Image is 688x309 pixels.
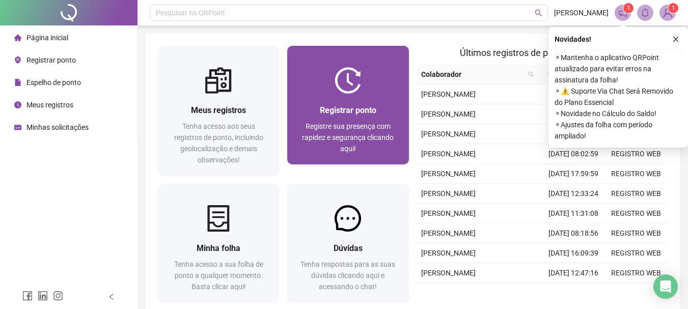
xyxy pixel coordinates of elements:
td: REGISTRO WEB [605,204,668,223]
span: search [526,67,536,82]
span: 1 [627,5,630,12]
span: Registrar ponto [320,105,376,115]
span: facebook [22,291,33,301]
td: [DATE] 18:00:02 [542,85,605,104]
span: search [535,9,542,17]
span: Minha folha [197,243,240,253]
td: REGISTRO WEB [605,263,668,283]
span: Meus registros [26,101,73,109]
span: Tenha respostas para as suas dúvidas clicando aqui e acessando o chat! [300,260,395,291]
span: ⚬ Mantenha o aplicativo QRPoint atualizado para evitar erros na assinatura da folha! [555,52,682,86]
span: Dúvidas [334,243,363,253]
div: Open Intercom Messenger [653,274,678,299]
span: Últimos registros de ponto sincronizados [460,47,624,58]
span: ⚬ Novidade no Cálculo do Saldo! [555,108,682,119]
a: DúvidasTenha respostas para as suas dúvidas clicando aqui e acessando o chat! [287,184,408,302]
td: REGISTRO WEB [605,243,668,263]
span: [PERSON_NAME] [554,7,609,18]
span: [PERSON_NAME] [421,209,476,217]
span: ⚬ Ajustes da folha com período ampliado! [555,119,682,142]
td: [DATE] 12:37:28 [542,104,605,124]
span: Novidades ! [555,34,591,45]
td: [DATE] 11:33:49 [542,124,605,144]
span: Espelho de ponto [26,78,81,87]
span: Data/Hora [542,69,587,80]
th: Data/Hora [538,65,599,85]
span: 1 [672,5,675,12]
span: file [14,79,21,86]
td: REGISTRO WEB [605,223,668,243]
span: notification [618,8,627,17]
a: Minha folhaTenha acesso a sua folha de ponto a qualquer momento. Basta clicar aqui! [158,184,279,302]
span: Minhas solicitações [26,123,89,131]
span: Registre sua presença com rapidez e segurança clicando aqui! [302,122,394,153]
span: [PERSON_NAME] [421,90,476,98]
span: [PERSON_NAME] [421,110,476,118]
a: Registrar pontoRegistre sua presença com rapidez e segurança clicando aqui! [287,46,408,164]
span: bell [641,8,650,17]
td: REGISTRO WEB [605,283,668,303]
td: REGISTRO WEB [605,144,668,164]
span: home [14,34,21,41]
span: search [528,71,534,77]
sup: 1 [623,3,634,13]
span: [PERSON_NAME] [421,269,476,277]
td: [DATE] 08:02:59 [542,144,605,164]
span: instagram [53,291,63,301]
span: [PERSON_NAME] [421,249,476,257]
span: clock-circle [14,101,21,108]
td: [DATE] 17:59:59 [542,164,605,184]
img: 83941 [660,5,675,20]
span: [PERSON_NAME] [421,170,476,178]
span: Registrar ponto [26,56,76,64]
span: Meus registros [191,105,246,115]
td: REGISTRO WEB [605,164,668,184]
span: schedule [14,124,21,131]
span: close [672,36,679,43]
td: [DATE] 12:47:16 [542,263,605,283]
td: [DATE] 16:09:39 [542,243,605,263]
span: [PERSON_NAME] [421,130,476,138]
td: [DATE] 11:30:24 [542,283,605,303]
span: Colaborador [421,69,525,80]
span: [PERSON_NAME] [421,229,476,237]
span: Tenha acesso aos seus registros de ponto, incluindo geolocalização e demais observações! [174,122,263,164]
td: [DATE] 08:18:56 [542,223,605,243]
span: ⚬ ⚠️ Suporte Via Chat Será Removido do Plano Essencial [555,86,682,108]
span: left [108,293,115,300]
a: Meus registrosTenha acesso aos seus registros de ponto, incluindo geolocalização e demais observa... [158,46,279,176]
td: REGISTRO WEB [605,184,668,204]
span: Tenha acesso a sua folha de ponto a qualquer momento. Basta clicar aqui! [174,260,263,291]
span: environment [14,57,21,64]
span: [PERSON_NAME] [421,150,476,158]
span: [PERSON_NAME] [421,189,476,198]
span: Página inicial [26,34,68,42]
td: [DATE] 11:31:08 [542,204,605,223]
td: [DATE] 12:33:24 [542,184,605,204]
sup: Atualize o seu contato no menu Meus Dados [668,3,678,13]
span: linkedin [38,291,48,301]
